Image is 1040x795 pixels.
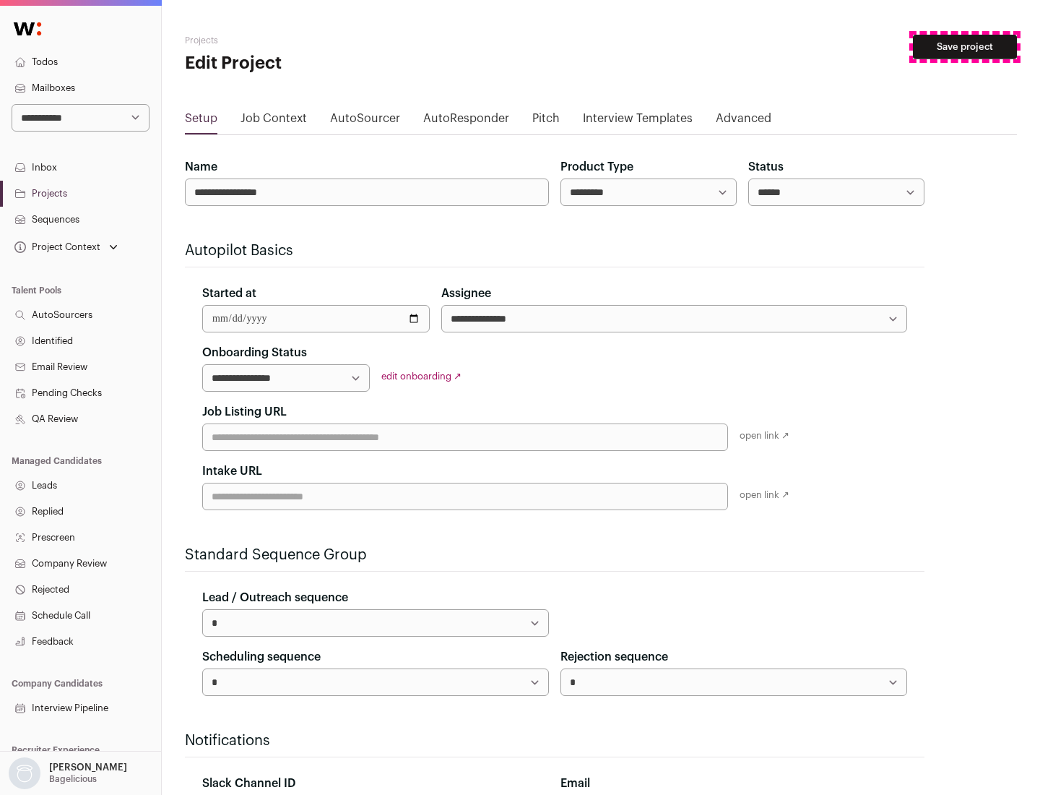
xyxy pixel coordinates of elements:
[913,35,1017,59] button: Save project
[12,241,100,253] div: Project Context
[560,648,668,666] label: Rejection sequence
[202,589,348,606] label: Lead / Outreach sequence
[185,35,462,46] h2: Projects
[381,371,461,381] a: edit onboarding ↗
[560,775,907,792] div: Email
[330,110,400,133] a: AutoSourcer
[532,110,560,133] a: Pitch
[49,773,97,785] p: Bagelicious
[423,110,509,133] a: AutoResponder
[6,757,130,789] button: Open dropdown
[441,285,491,302] label: Assignee
[185,52,462,75] h1: Edit Project
[583,110,693,133] a: Interview Templates
[6,14,49,43] img: Wellfound
[202,648,321,666] label: Scheduling sequence
[185,545,924,565] h2: Standard Sequence Group
[240,110,307,133] a: Job Context
[185,158,217,176] label: Name
[49,762,127,773] p: [PERSON_NAME]
[185,241,924,261] h2: Autopilot Basics
[12,237,121,257] button: Open dropdown
[202,463,262,480] label: Intake URL
[560,158,633,176] label: Product Type
[202,775,295,792] label: Slack Channel ID
[716,110,771,133] a: Advanced
[9,757,40,789] img: nopic.png
[202,344,307,361] label: Onboarding Status
[202,285,256,302] label: Started at
[185,731,924,751] h2: Notifications
[202,403,287,421] label: Job Listing URL
[185,110,217,133] a: Setup
[748,158,784,176] label: Status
